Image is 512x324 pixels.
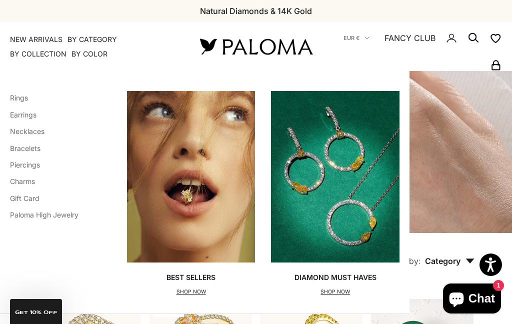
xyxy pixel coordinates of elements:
a: Piercings [10,160,40,169]
span: GET 10% Off [15,310,57,315]
nav: Secondary navigation [336,22,502,71]
a: Bracelets [10,144,40,152]
p: SHOP NOW [294,287,376,297]
a: FANCY CLUB [384,31,435,44]
a: Diamond Must HavesSHOP NOW [271,91,399,296]
div: GET 10% Off [10,299,62,324]
span: EUR € [343,33,359,42]
p: Natural Diamonds & 14K Gold [200,4,312,17]
a: Earrings [10,110,36,119]
p: Best Sellers [166,272,215,282]
p: Diamond Must Haves [294,272,376,282]
span: Category [425,256,474,266]
nav: Primary navigation [10,34,176,59]
a: Gift Card [10,194,39,202]
button: EUR € [343,33,369,42]
a: Necklaces [10,127,44,135]
inbox-online-store-chat: Shopify online store chat [440,283,504,316]
summary: By Category [67,34,117,44]
p: SHOP NOW [166,287,215,297]
a: Paloma High Jewelry [10,210,78,219]
a: Charms [10,177,35,185]
summary: By Color [71,49,107,59]
a: Best SellersSHOP NOW [127,91,255,296]
a: Rings [10,93,28,102]
summary: By Collection [10,49,66,59]
a: NEW ARRIVALS [10,34,62,44]
button: Sort by: Category [368,233,497,275]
